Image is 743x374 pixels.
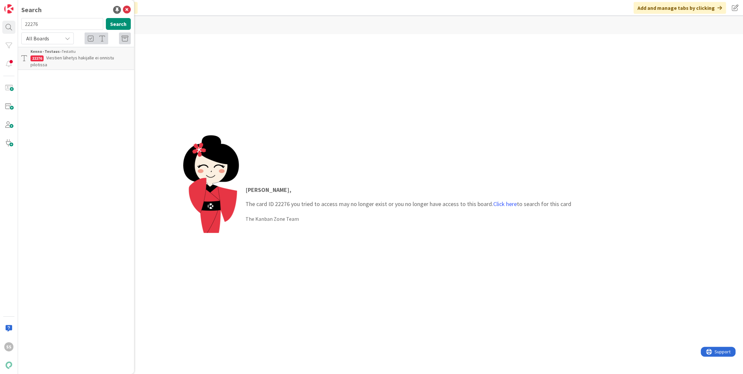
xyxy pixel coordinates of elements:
span: All Boards [26,35,49,42]
span: Support [14,1,30,9]
div: SS [4,342,13,351]
button: Search [106,18,131,30]
div: Add and manage tabs by clicking [634,2,726,14]
div: Search [21,5,42,15]
p: The card ID 22276 you tried to access may no longer exist or you no longer have access to this bo... [245,185,571,208]
a: Kenno - Testaus ›Testattu22276Viestien lähetys hakijalle ei onnistu pilotissa [18,47,134,70]
img: avatar [4,361,13,370]
span: Viestien lähetys hakijalle ei onnistu pilotissa [30,55,114,68]
a: Click here [493,200,517,208]
div: 22276 [30,55,44,61]
div: Testattu [30,49,131,54]
input: Search for title... [21,18,103,30]
img: Visit kanbanzone.com [4,4,13,13]
b: Kenno - Testaus › [30,49,62,54]
strong: [PERSON_NAME] , [245,186,291,194]
div: The Kanban Zone Team [245,215,571,223]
